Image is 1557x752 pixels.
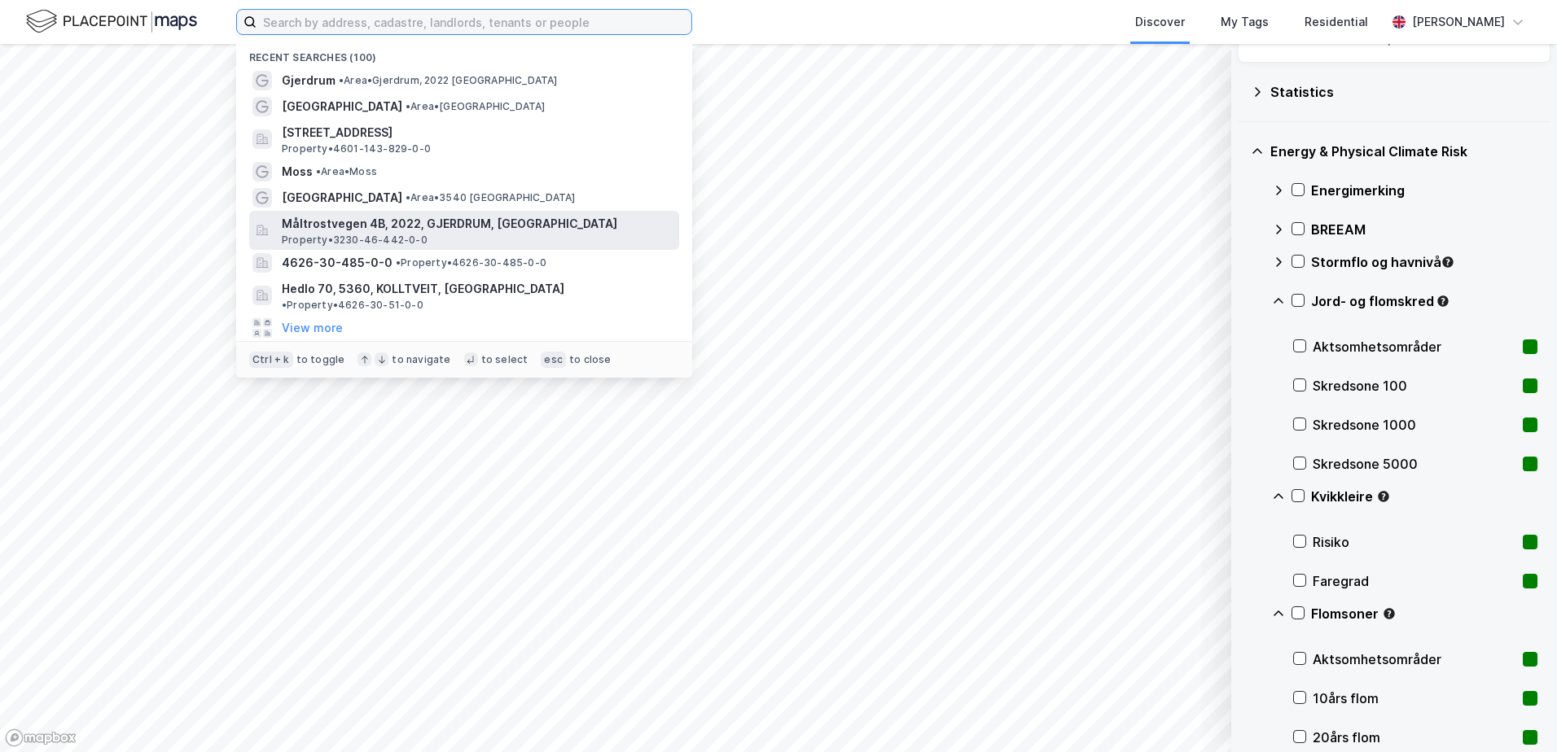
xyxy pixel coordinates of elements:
div: My Tags [1221,12,1269,32]
span: • [316,165,321,177]
div: [PERSON_NAME] [1412,12,1505,32]
span: Moss [282,162,313,181]
div: 10års flom [1313,689,1516,708]
span: Area • Gjerdrum, 2022 [GEOGRAPHIC_DATA] [339,74,558,87]
a: Mapbox homepage [5,728,77,747]
button: View more [282,318,343,338]
iframe: Chat Widget [1476,674,1557,752]
span: • [339,74,344,86]
div: Statistics [1270,82,1537,102]
span: Property • 3230-46-442-0-0 [282,234,428,247]
div: Aktsomhetsområder [1313,337,1516,356]
span: Gjerdrum [282,71,336,90]
div: Tooltip anchor [1376,489,1391,504]
span: Property • 4601-143-829-0-0 [282,142,431,155]
div: Recent searches (100) [236,38,692,68]
div: Ctrl + k [249,352,293,368]
div: Tooltip anchor [1382,606,1397,621]
div: Tooltip anchor [1441,255,1455,269]
span: Area • 3540 [GEOGRAPHIC_DATA] [406,191,576,204]
div: Residential [1305,12,1368,32]
div: Stormflo og havnivå [1311,252,1537,272]
div: Energimerking [1311,181,1537,200]
input: Search by address, cadastre, landlords, tenants or people [257,10,691,34]
div: Jord- og flomskred [1311,291,1537,311]
div: Kvikkleire [1311,487,1537,506]
div: BREEAM [1311,220,1537,239]
div: to toggle [296,353,345,366]
span: • [406,191,410,203]
span: [STREET_ADDRESS] [282,123,673,142]
div: Aktsomhetsområder [1313,649,1516,669]
span: Måltrostvegen 4B, 2022, GJERDRUM, [GEOGRAPHIC_DATA] [282,214,673,234]
span: • [396,256,401,269]
span: [GEOGRAPHIC_DATA] [282,188,402,208]
div: Energy & Physical Climate Risk [1270,142,1537,161]
div: Flomsoner [1311,604,1537,623]
span: Hedlo 70, 5360, KOLLTVEIT, [GEOGRAPHIC_DATA] [282,279,564,299]
div: Skredsone 5000 [1313,454,1516,474]
div: to close [569,353,612,366]
span: Property • 4626-30-51-0-0 [282,299,423,312]
div: esc [541,352,566,368]
div: Tooltip anchor [1436,294,1450,308]
img: logo.f888ab2527a4732fd821a326f86c7f29.svg [26,7,197,36]
div: Discover [1135,12,1185,32]
span: Area • [GEOGRAPHIC_DATA] [406,100,546,113]
span: [GEOGRAPHIC_DATA] [282,97,402,116]
span: Area • Moss [316,165,377,178]
div: 20års flom [1313,728,1516,747]
span: • [406,100,410,112]
div: Risiko [1313,532,1516,552]
span: Property • 4626-30-485-0-0 [396,256,546,269]
div: to select [481,353,529,366]
span: • [282,299,287,311]
div: to navigate [392,353,450,366]
div: Skredsone 1000 [1313,415,1516,435]
span: 4626-30-485-0-0 [282,253,393,273]
div: Faregrad [1313,571,1516,591]
div: Skredsone 100 [1313,376,1516,396]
